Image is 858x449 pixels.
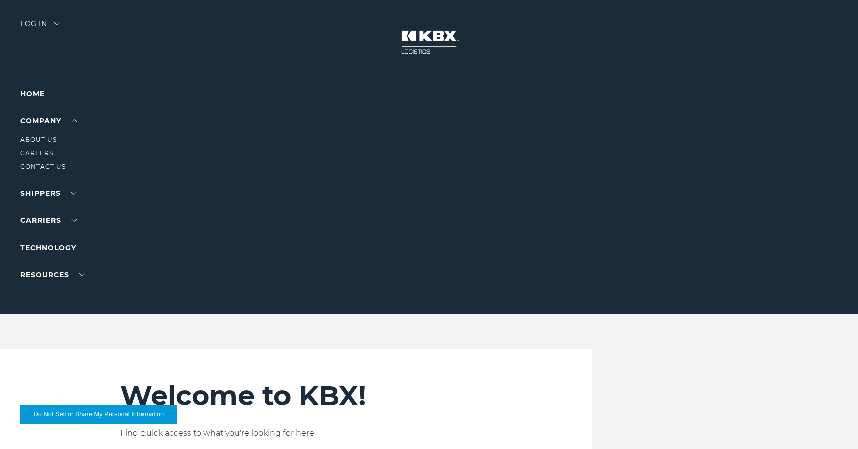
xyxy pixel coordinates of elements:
[120,427,507,439] p: Find quick access to what you're looking for here.
[20,89,45,98] a: Home
[20,189,77,198] a: SHIPPERS
[20,243,76,252] a: Technology
[391,20,467,64] img: kbx logo
[120,379,507,412] h2: Welcome to KBX!
[20,20,60,35] div: Log in
[20,216,77,225] a: Carriers
[20,136,57,143] a: About Us
[20,270,85,279] a: RESOURCES
[20,405,177,424] button: Do Not Sell or Share My Personal Information
[20,116,77,125] a: Company
[20,149,53,157] a: Careers
[54,22,60,25] img: arrow
[808,401,858,449] iframe: Chat Widget
[20,163,66,170] a: Contact Us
